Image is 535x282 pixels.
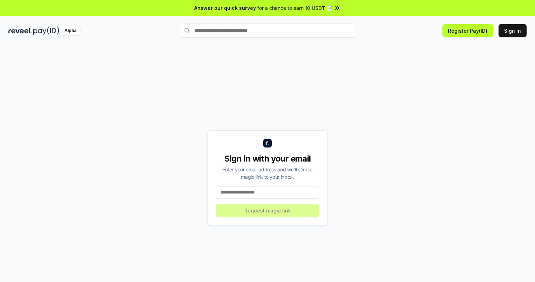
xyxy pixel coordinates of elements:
button: Register Pay(ID) [442,24,493,37]
div: Alpha [61,26,80,35]
img: reveel_dark [8,26,32,35]
span: Answer our quick survey [194,4,256,12]
img: pay_id [33,26,59,35]
span: for a chance to earn 10 USDT 📝 [257,4,332,12]
div: Sign in with your email [216,153,319,164]
img: logo_small [263,139,272,147]
div: Enter your email address and we’ll send a magic link to your inbox. [216,166,319,181]
button: Sign In [499,24,527,37]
